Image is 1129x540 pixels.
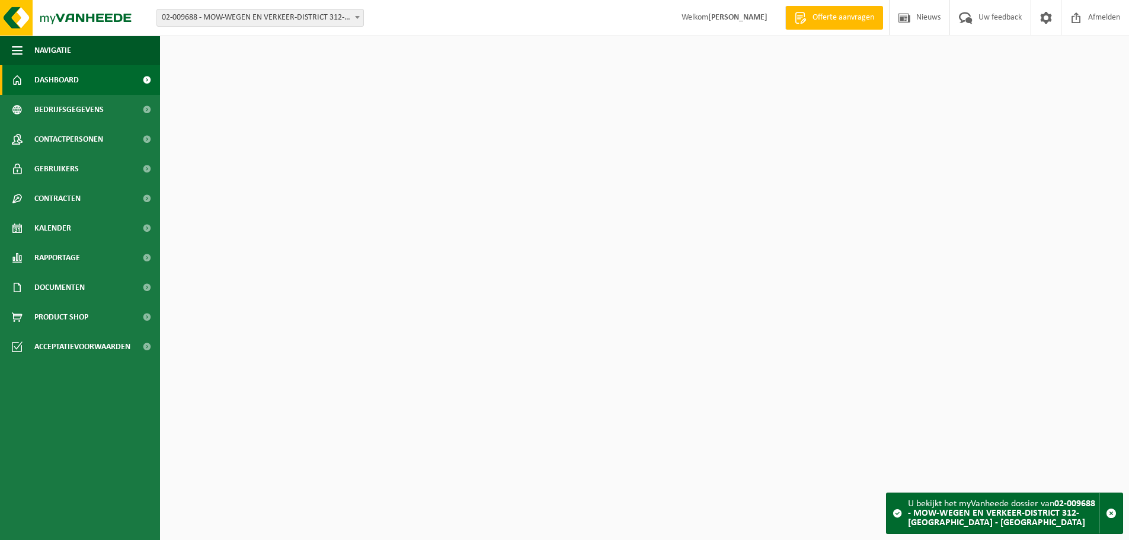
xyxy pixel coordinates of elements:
span: Navigatie [34,36,71,65]
strong: 02-009688 - MOW-WEGEN EN VERKEER-DISTRICT 312-[GEOGRAPHIC_DATA] - [GEOGRAPHIC_DATA] [908,499,1095,528]
span: Contracten [34,184,81,213]
span: 02-009688 - MOW-WEGEN EN VERKEER-DISTRICT 312-KORTRIJK - KORTRIJK [156,9,364,27]
span: Kalender [34,213,71,243]
div: U bekijkt het myVanheede dossier van [908,493,1099,533]
iframe: chat widget [6,514,198,540]
span: Rapportage [34,243,80,273]
span: Gebruikers [34,154,79,184]
span: 02-009688 - MOW-WEGEN EN VERKEER-DISTRICT 312-KORTRIJK - KORTRIJK [157,9,363,26]
a: Offerte aanvragen [785,6,883,30]
span: Contactpersonen [34,124,103,154]
span: Acceptatievoorwaarden [34,332,130,362]
span: Product Shop [34,302,88,332]
span: Documenten [34,273,85,302]
span: Dashboard [34,65,79,95]
strong: [PERSON_NAME] [708,13,767,22]
span: Offerte aanvragen [810,12,877,24]
span: Bedrijfsgegevens [34,95,104,124]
